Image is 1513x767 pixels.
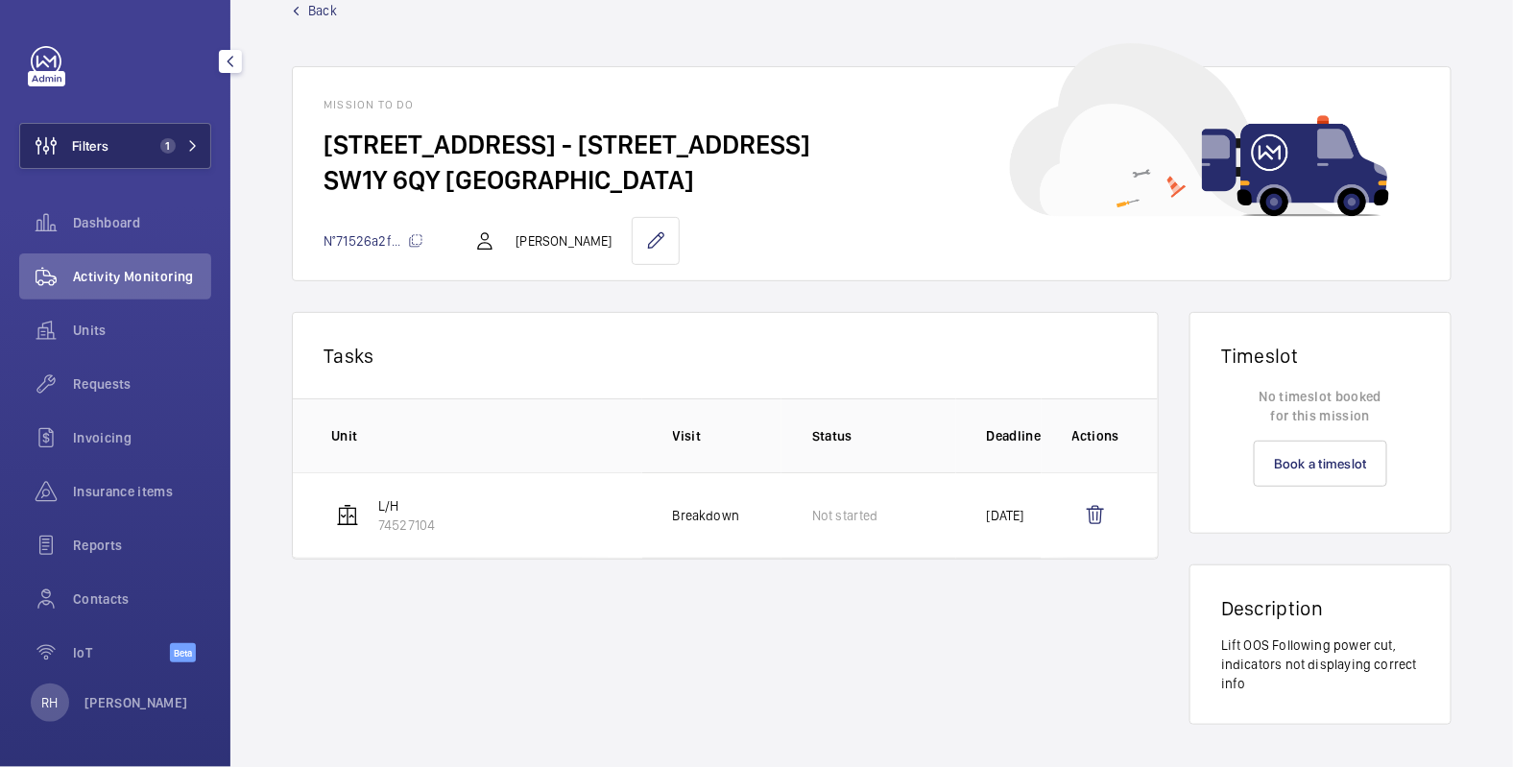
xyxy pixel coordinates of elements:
span: Reports [73,536,211,555]
span: Dashboard [73,213,211,232]
img: car delivery [1010,43,1389,217]
span: N°71526a2f... [324,233,423,249]
p: Status [812,426,956,445]
span: Requests [73,374,211,394]
h2: [STREET_ADDRESS] - [STREET_ADDRESS] [324,127,1420,162]
button: Filters1 [19,123,211,169]
span: 1 [160,138,176,154]
img: elevator.svg [336,504,359,527]
p: [DATE] [987,506,1024,525]
span: IoT [73,643,170,662]
p: Breakdown [673,506,740,525]
p: Lift OOS Following power cut, indicators not displaying correct info [1221,635,1420,693]
p: L/H [378,496,435,515]
p: [PERSON_NAME] [516,231,612,251]
p: Visit [673,426,781,445]
p: 74527104 [378,515,435,535]
a: Book a timeslot [1254,441,1387,487]
h2: SW1Y 6QY [GEOGRAPHIC_DATA] [324,162,1420,198]
p: [PERSON_NAME] [84,693,188,712]
span: Insurance items [73,482,211,501]
span: Beta [170,643,196,662]
span: Activity Monitoring [73,267,211,286]
h1: Mission to do [324,98,1420,111]
p: RH [41,693,58,712]
span: Filters [72,136,108,156]
p: Unit [331,426,642,445]
p: No timeslot booked for this mission [1221,387,1420,425]
p: Actions [1072,426,1119,445]
span: Back [308,1,337,20]
p: Tasks [324,344,1127,368]
h1: Timeslot [1221,344,1420,368]
p: Not started [812,506,878,525]
span: Invoicing [73,428,211,447]
span: Units [73,321,211,340]
p: Deadline [987,426,1042,445]
span: Contacts [73,589,211,609]
h1: Description [1221,596,1420,620]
